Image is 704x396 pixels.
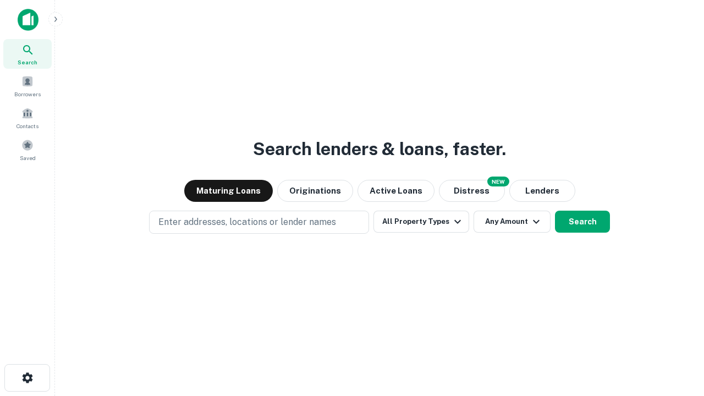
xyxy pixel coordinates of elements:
[373,211,469,233] button: All Property Types
[555,211,610,233] button: Search
[18,58,37,67] span: Search
[3,39,52,69] a: Search
[3,71,52,101] a: Borrowers
[20,153,36,162] span: Saved
[474,211,551,233] button: Any Amount
[253,136,506,162] h3: Search lenders & loans, faster.
[509,180,575,202] button: Lenders
[158,216,336,229] p: Enter addresses, locations or lender names
[277,180,353,202] button: Originations
[14,90,41,98] span: Borrowers
[358,180,435,202] button: Active Loans
[487,177,509,186] div: NEW
[3,103,52,133] a: Contacts
[16,122,38,130] span: Contacts
[18,9,38,31] img: capitalize-icon.png
[149,211,369,234] button: Enter addresses, locations or lender names
[649,273,704,326] iframe: Chat Widget
[439,180,505,202] button: Search distressed loans with lien and other non-mortgage details.
[3,135,52,164] a: Saved
[184,180,273,202] button: Maturing Loans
